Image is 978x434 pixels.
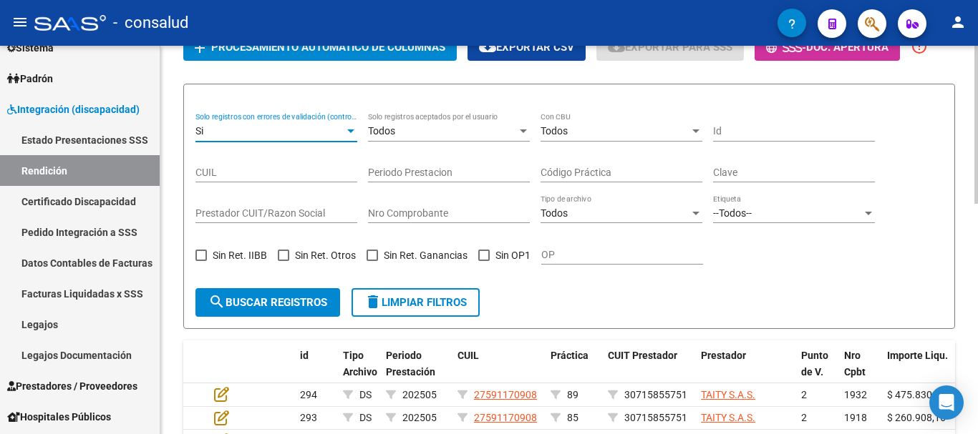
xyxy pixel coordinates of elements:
span: Punto de V. [801,350,828,378]
mat-icon: search [208,293,226,310]
span: Padrón [7,71,53,87]
datatable-header-cell: CUIT Prestador [602,340,695,403]
span: 202505 [402,412,437,423]
span: CUIT Prestador [608,350,677,361]
datatable-header-cell: id [294,340,337,403]
span: TAITY S.A.S. [701,389,755,400]
button: Procesamiento automatico de columnas [183,34,457,60]
mat-icon: cloud_download [608,38,625,55]
button: Buscar registros [195,288,340,317]
span: 85 [567,412,578,423]
span: 89 [567,389,578,400]
span: Integración (discapacidad) [7,102,140,117]
span: TAITY S.A.S. [701,412,755,423]
datatable-header-cell: Tipo Archivo [337,340,380,403]
datatable-header-cell: Periodo Prestación [380,340,452,403]
span: 1932 [844,389,867,400]
mat-icon: menu [11,14,29,31]
span: Exportar CSV [479,41,574,54]
mat-icon: add [191,39,208,56]
span: Periodo Prestación [386,350,435,378]
span: Todos [541,207,568,219]
span: 27591170908 [474,389,537,400]
span: Sin OP1 [495,247,531,264]
span: Prestador [701,350,746,361]
span: DS [359,412,372,423]
datatable-header-cell: Importe Liqu. [881,340,960,403]
span: Sin Ret. Otros [295,247,356,264]
button: -Doc. Apertura [755,34,900,60]
span: Sistema [7,40,54,56]
span: 30715855751 [624,389,687,400]
span: Nro Cpbt [844,350,866,378]
mat-icon: person [949,14,967,31]
span: 30715855751 [624,412,687,423]
div: Open Intercom Messenger [929,385,964,420]
span: id [300,350,309,361]
span: --Todos-- [713,207,752,219]
span: - [766,41,806,54]
mat-icon: error_outline [911,38,928,55]
span: Prestadores / Proveedores [7,378,137,394]
span: Importe Liqu. [887,350,948,361]
span: $ 260.908,16 [887,412,946,423]
span: 1918 [844,412,867,423]
div: 293 [300,410,331,426]
span: Limpiar filtros [364,296,467,309]
span: Sin Ret. Ganancias [384,247,468,264]
span: Exportar para SSS [608,41,732,54]
datatable-header-cell: Prestador [695,340,795,403]
span: Práctica [551,350,589,361]
span: Procesamiento automatico de columnas [211,41,445,54]
span: Todos [541,125,568,137]
span: - consalud [113,7,188,39]
button: Limpiar filtros [352,288,480,317]
div: 294 [300,387,331,403]
span: DS [359,389,372,400]
span: Si [195,125,203,137]
span: 2 [801,389,807,400]
span: Sin Ret. IIBB [213,247,267,264]
span: Hospitales Públicos [7,409,111,425]
span: 202505 [402,389,437,400]
span: Tipo Archivo [343,350,377,378]
datatable-header-cell: Nro Cpbt [838,340,881,403]
span: 27591170908 [474,412,537,423]
datatable-header-cell: CUIL [452,340,545,403]
button: Exportar para SSS [596,34,744,60]
mat-icon: cloud_download [479,38,496,55]
span: Doc. Apertura [806,41,889,54]
span: Buscar registros [208,296,327,309]
datatable-header-cell: Práctica [545,340,602,403]
span: 2 [801,412,807,423]
span: CUIL [457,350,479,361]
button: Exportar CSV [468,34,586,60]
span: Todos [368,125,395,137]
datatable-header-cell: Punto de V. [795,340,838,403]
mat-icon: delete [364,293,382,310]
span: $ 475.830,36 [887,389,946,400]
